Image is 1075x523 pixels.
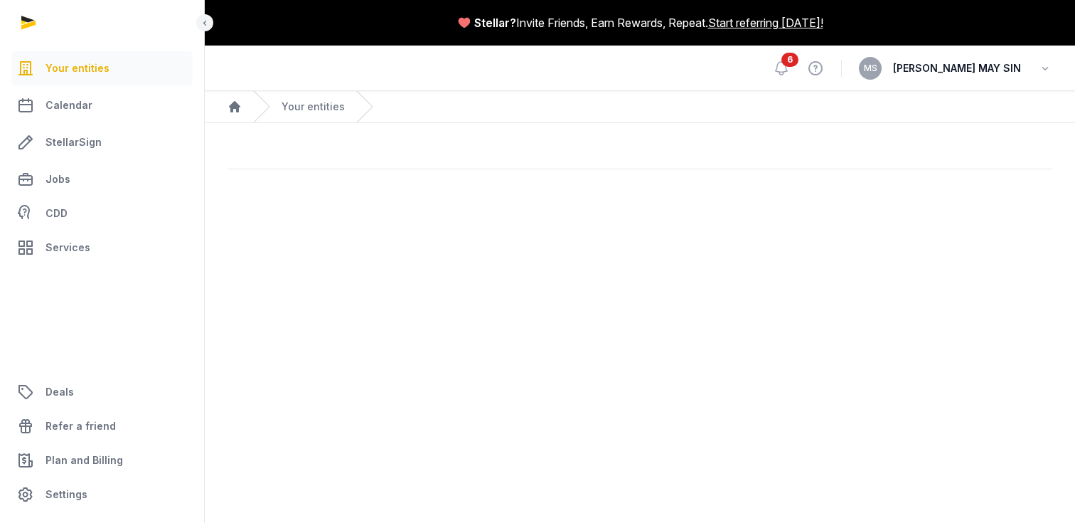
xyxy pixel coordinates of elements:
[11,199,193,228] a: CDD
[46,418,116,435] span: Refer a friend
[11,162,193,196] a: Jobs
[11,51,193,85] a: Your entities
[859,57,882,80] button: MS
[864,64,877,73] span: MS
[11,125,193,159] a: StellarSign
[11,443,193,477] a: Plan and Billing
[46,97,92,114] span: Calendar
[893,60,1021,77] span: [PERSON_NAME] MAY SIN
[46,452,123,469] span: Plan and Billing
[11,477,193,512] a: Settings
[46,239,90,256] span: Services
[708,14,823,31] a: Start referring [DATE]!
[11,409,193,443] a: Refer a friend
[46,486,87,503] span: Settings
[46,171,70,188] span: Jobs
[11,231,193,265] a: Services
[46,60,109,77] span: Your entities
[46,134,102,151] span: StellarSign
[781,53,798,67] span: 6
[11,88,193,122] a: Calendar
[46,384,74,401] span: Deals
[474,14,516,31] span: Stellar?
[282,100,345,114] a: Your entities
[11,375,193,409] a: Deals
[46,205,68,222] span: CDD
[205,91,1075,123] nav: Breadcrumb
